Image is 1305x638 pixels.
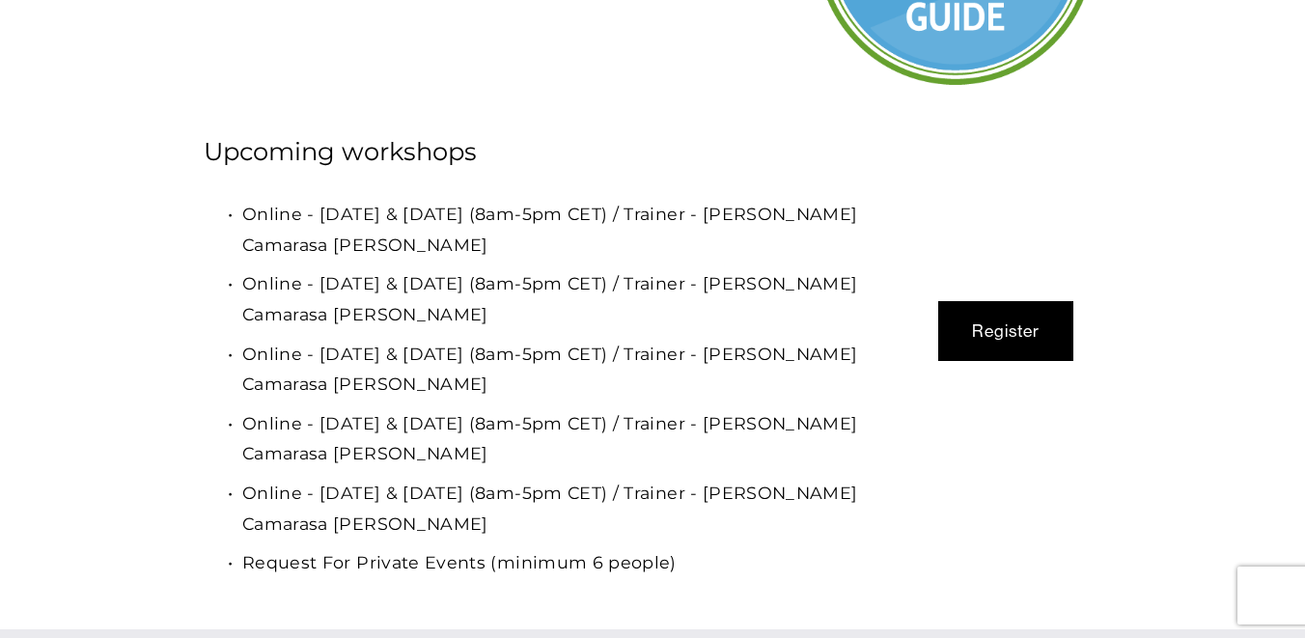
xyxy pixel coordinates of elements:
[938,301,1073,361] button: Register
[242,199,900,260] p: Online - [DATE] & [DATE] (8am-5pm CET) / Trainer - [PERSON_NAME] Camarasa [PERSON_NAME]
[242,547,900,578] p: Request For Private Events (minimum 6 people)
[242,408,900,469] p: Online - [DATE] & [DATE] (8am-5pm CET) / Trainer - [PERSON_NAME] Camarasa [PERSON_NAME]
[242,268,900,329] p: Online - [DATE] & [DATE] (8am-5pm CET) / Trainer - [PERSON_NAME] Camarasa [PERSON_NAME]
[242,478,900,539] p: Online - [DATE] & [DATE] (8am-5pm CET) / Trainer - [PERSON_NAME] Camarasa [PERSON_NAME]
[242,339,900,400] p: Online - [DATE] & [DATE] (8am-5pm CET) / Trainer - [PERSON_NAME] Camarasa [PERSON_NAME]
[204,134,900,168] h4: Upcoming workshops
